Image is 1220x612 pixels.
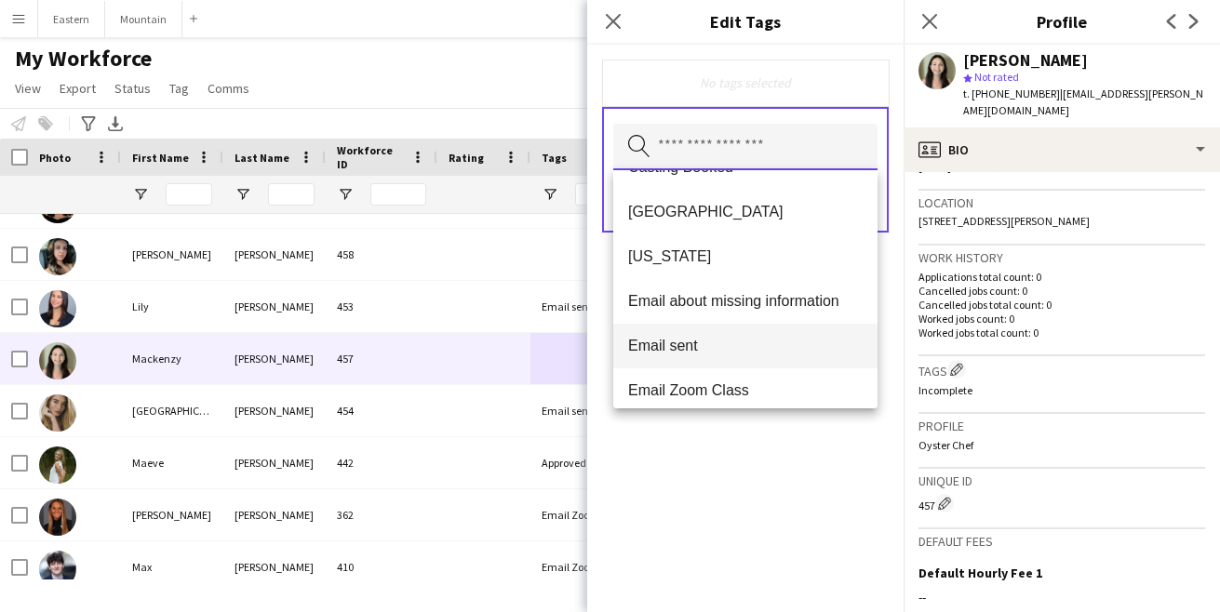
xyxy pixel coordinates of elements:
div: Maeve [121,437,223,488]
a: Tag [162,76,196,100]
div: [GEOGRAPHIC_DATA] [121,385,223,436]
div: [PERSON_NAME] [223,385,326,436]
div: [PERSON_NAME] [121,489,223,540]
p: Applications total count: 0 [918,270,1205,284]
div: No tags selected [617,74,874,91]
p: Worked jobs total count: 0 [918,326,1205,339]
app-action-btn: Export XLSX [104,113,127,135]
button: Open Filter Menu [337,186,354,203]
div: Email sent [530,281,642,332]
div: Email Zoom Class [530,541,642,592]
span: Email about missing information [628,292,863,310]
span: | [EMAIL_ADDRESS][PERSON_NAME][DOMAIN_NAME] [963,86,1203,117]
p: Oyster Chef [918,438,1205,452]
h3: Location [918,194,1205,211]
span: [GEOGRAPHIC_DATA] [628,203,863,220]
span: Last Name [235,151,289,165]
div: 453 [326,281,437,332]
div: [PERSON_NAME] [223,229,326,280]
span: View [15,80,41,97]
div: [PERSON_NAME] [223,333,326,384]
div: [PERSON_NAME] [963,52,1088,69]
span: Status [114,80,151,97]
span: t. [PHONE_NUMBER] [963,86,1060,100]
img: Mackenzy Calvin [39,342,76,379]
div: Mackenzy [121,333,223,384]
button: Open Filter Menu [235,186,251,203]
span: Photo [39,151,71,165]
img: Maeve Sheehan [39,446,76,484]
span: First Name [132,151,189,165]
img: Lily Schwartz [39,290,76,327]
div: Lily [121,281,223,332]
div: [PERSON_NAME] [223,541,326,592]
div: [PERSON_NAME] [121,229,223,280]
span: Not rated [974,70,1019,84]
h3: Profile [904,9,1220,33]
div: Bio [904,127,1220,172]
button: Open Filter Menu [542,186,558,203]
a: Status [107,76,158,100]
h3: Tags [918,360,1205,379]
div: Email sent [530,385,642,436]
img: Laura Rodriguez [39,238,76,275]
h3: Work history [918,249,1205,266]
h3: Profile [918,418,1205,434]
h3: Edit Tags [587,9,904,33]
span: Export [60,80,96,97]
input: Tags Filter Input [575,183,631,206]
div: -- [918,589,1205,605]
div: Approved [530,437,642,488]
div: [PERSON_NAME] [223,489,326,540]
span: [US_STATE] [628,247,863,265]
input: Last Name Filter Input [268,183,315,206]
app-action-btn: Advanced filters [77,113,100,135]
img: Max Fitzsimons [39,551,76,588]
a: View [7,76,48,100]
h3: Unique ID [918,472,1205,489]
div: 458 [326,229,437,280]
div: 454 [326,385,437,436]
button: Eastern [38,1,105,37]
h3: Default fees [918,533,1205,550]
div: 442 [326,437,437,488]
img: Marley McCall [39,499,76,536]
span: Comms [208,80,249,97]
button: Open Filter Menu [132,186,149,203]
a: Comms [200,76,257,100]
span: Workforce ID [337,143,404,171]
h3: Default Hourly Fee 1 [918,565,1042,581]
span: Tag [169,80,189,97]
span: Tags [542,151,567,165]
div: 362 [326,489,437,540]
p: Incomplete [918,383,1205,397]
span: My Workforce [15,45,152,73]
input: First Name Filter Input [166,183,212,206]
div: 457 [918,494,1205,512]
div: 457 [326,333,437,384]
div: [PERSON_NAME] [223,437,326,488]
span: [STREET_ADDRESS][PERSON_NAME] [918,214,1090,228]
img: Madison Marotta [39,394,76,432]
span: Rating [449,151,484,165]
div: Email Zoom Class [530,489,642,540]
input: Workforce ID Filter Input [370,183,426,206]
span: Email sent [628,337,863,354]
div: 410 [326,541,437,592]
p: Cancelled jobs count: 0 [918,284,1205,298]
div: [PERSON_NAME] [223,281,326,332]
div: Max [121,541,223,592]
button: Mountain [105,1,182,37]
span: Email Zoom Class [628,381,863,399]
a: Export [52,76,103,100]
p: Cancelled jobs total count: 0 [918,298,1205,312]
p: Worked jobs count: 0 [918,312,1205,326]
